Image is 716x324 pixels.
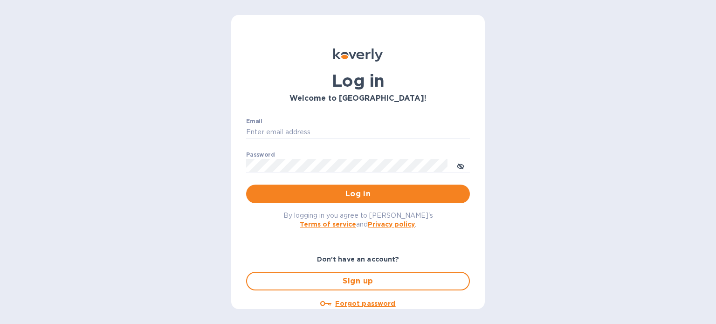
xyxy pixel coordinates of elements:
[317,255,399,263] b: Don't have an account?
[451,156,470,175] button: toggle password visibility
[246,71,470,90] h1: Log in
[333,48,383,62] img: Koverly
[335,300,395,307] u: Forgot password
[246,152,275,158] label: Password
[368,221,415,228] a: Privacy policy
[246,118,262,124] label: Email
[246,185,470,203] button: Log in
[255,276,461,287] span: Sign up
[246,272,470,290] button: Sign up
[300,221,356,228] a: Terms of service
[283,212,433,228] span: By logging in you agree to [PERSON_NAME]'s and .
[246,94,470,103] h3: Welcome to [GEOGRAPHIC_DATA]!
[246,125,470,139] input: Enter email address
[254,188,462,200] span: Log in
